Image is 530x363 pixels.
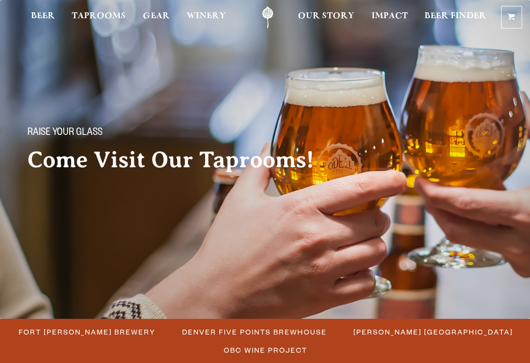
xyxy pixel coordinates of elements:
a: Our Story [291,6,361,28]
span: Beer [31,12,55,20]
span: [PERSON_NAME] [GEOGRAPHIC_DATA] [353,325,513,339]
a: Taprooms [65,6,132,28]
a: Fort [PERSON_NAME] Brewery [13,325,160,339]
a: OBC Wine Project [218,343,312,357]
span: OBC Wine Project [224,343,307,357]
span: Impact [371,12,408,20]
span: Beer Finder [424,12,486,20]
span: Raise your glass [27,127,103,140]
span: Our Story [298,12,354,20]
span: Winery [186,12,226,20]
h2: Come Visit Our Taprooms! [27,148,334,172]
a: Winery [180,6,232,28]
a: Beer Finder [418,6,493,28]
a: Impact [365,6,414,28]
span: Taprooms [72,12,126,20]
a: Odell Home [249,6,286,28]
a: Denver Five Points Brewhouse [176,325,332,339]
span: Fort [PERSON_NAME] Brewery [19,325,156,339]
a: Gear [136,6,176,28]
a: Beer [25,6,61,28]
span: Gear [143,12,170,20]
a: [PERSON_NAME] [GEOGRAPHIC_DATA] [347,325,518,339]
span: Denver Five Points Brewhouse [182,325,327,339]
